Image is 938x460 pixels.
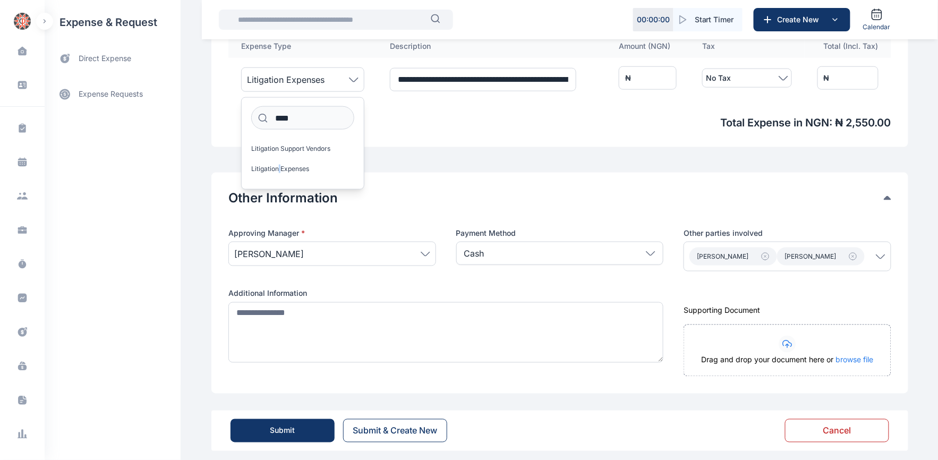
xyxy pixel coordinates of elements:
span: No Tax [706,72,731,84]
button: Start Timer [673,8,743,31]
th: Total (Incl. Tax) [805,35,891,58]
div: Submit [270,425,295,436]
div: Supporting Document [684,305,891,316]
span: [PERSON_NAME] [784,252,836,261]
span: Create New [773,14,829,25]
div: ₦ [824,73,830,83]
th: Description [377,35,606,58]
span: browse file [836,355,874,364]
span: Total Expense in NGN : ₦ 2,550.00 [228,115,891,130]
a: Calendar [859,4,895,36]
button: [PERSON_NAME] [777,248,865,266]
span: Approving Manager [228,228,305,238]
button: Submit & Create New [343,419,447,442]
p: Cash [464,247,484,260]
th: Amount ( NGN ) [606,35,689,58]
button: Submit [231,419,335,442]
label: Payment Method [456,228,664,238]
span: Start Timer [695,14,734,25]
p: 00 : 00 : 00 [637,14,670,25]
span: [PERSON_NAME] [697,252,748,261]
span: Other parties involved [684,228,763,238]
button: Create New [754,8,850,31]
span: Calendar [863,23,891,31]
label: Additional Information [228,288,663,299]
th: Tax [689,35,804,58]
a: direct expense [45,45,181,73]
a: expense requests [45,81,181,107]
div: Drag and drop your document here or [684,355,891,376]
div: Other Information [228,190,891,207]
span: direct expense [79,53,131,64]
button: Other Information [228,190,884,207]
span: [PERSON_NAME] [234,248,304,260]
span: Litigation Expenses [247,73,325,86]
div: expense requests [45,73,181,107]
div: ₦ [625,73,631,83]
span: Litigation Support Vendors [251,144,330,153]
span: Litigation Expenses [251,165,309,173]
button: [PERSON_NAME] [689,248,777,266]
th: Expense Type [228,35,377,58]
button: Cancel [785,419,889,442]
